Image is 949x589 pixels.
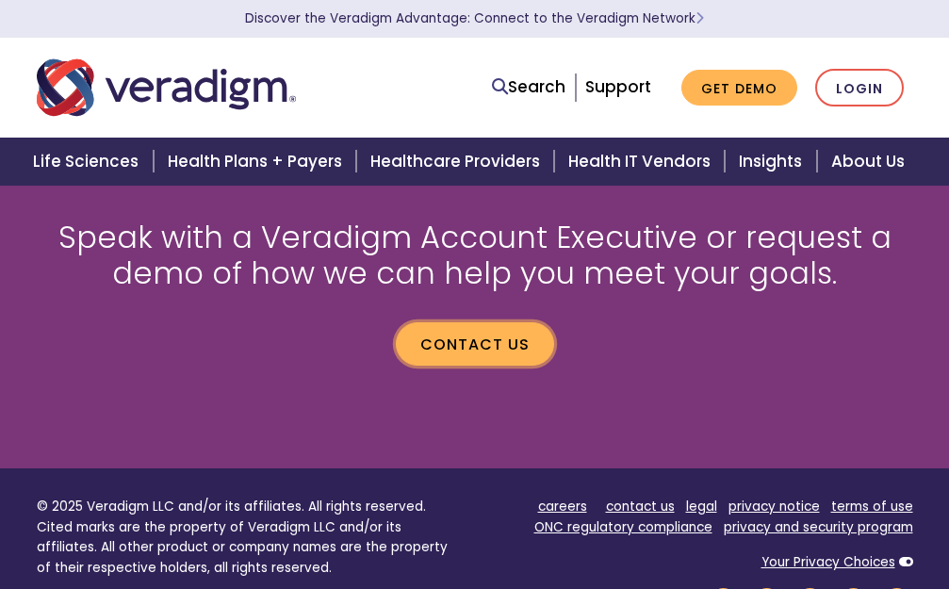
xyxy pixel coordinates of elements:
[728,498,820,515] a: privacy notice
[396,322,554,366] a: Contact us
[831,498,913,515] a: terms of use
[724,518,913,536] a: privacy and security program
[492,74,565,100] a: Search
[815,69,904,107] a: Login
[37,220,913,292] h2: Speak with a Veradigm Account Executive or request a demo of how we can help you meet your goals.
[359,138,557,186] a: Healthcare Providers
[538,498,587,515] a: careers
[820,138,927,186] a: About Us
[681,70,797,106] a: Get Demo
[606,498,675,515] a: contact us
[728,138,819,186] a: Insights
[761,553,895,571] a: Your Privacy Choices
[534,518,712,536] a: ONC regulatory compliance
[686,498,717,515] a: legal
[695,9,704,27] span: Learn More
[37,497,461,579] p: © 2025 Veradigm LLC and/or its affiliates. All rights reserved. Cited marks are the property of V...
[557,138,728,186] a: Health IT Vendors
[22,138,155,186] a: Life Sciences
[245,9,704,27] a: Discover the Veradigm Advantage: Connect to the Veradigm NetworkLearn More
[37,57,296,119] img: Veradigm logo
[156,138,359,186] a: Health Plans + Payers
[585,75,651,98] a: Support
